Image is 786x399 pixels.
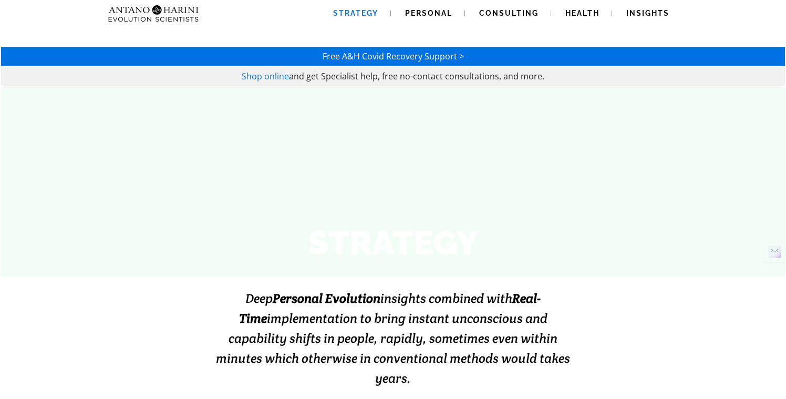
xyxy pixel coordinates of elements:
[242,70,289,82] a: Shop online
[308,223,479,262] strong: STRATEGY
[323,50,464,62] a: Free A&H Covid Recovery Support >
[216,290,570,386] span: Deep insights combined with implementation to bring instant unconscious and capability shifts in ...
[333,9,378,17] span: Strategy
[289,70,544,82] span: and get Specialist help, free no-contact consultations, and more.
[626,9,669,17] span: Insights
[565,9,599,17] span: Health
[479,9,539,17] span: Consulting
[405,9,452,17] span: Personal
[273,290,380,306] strong: Personal Evolution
